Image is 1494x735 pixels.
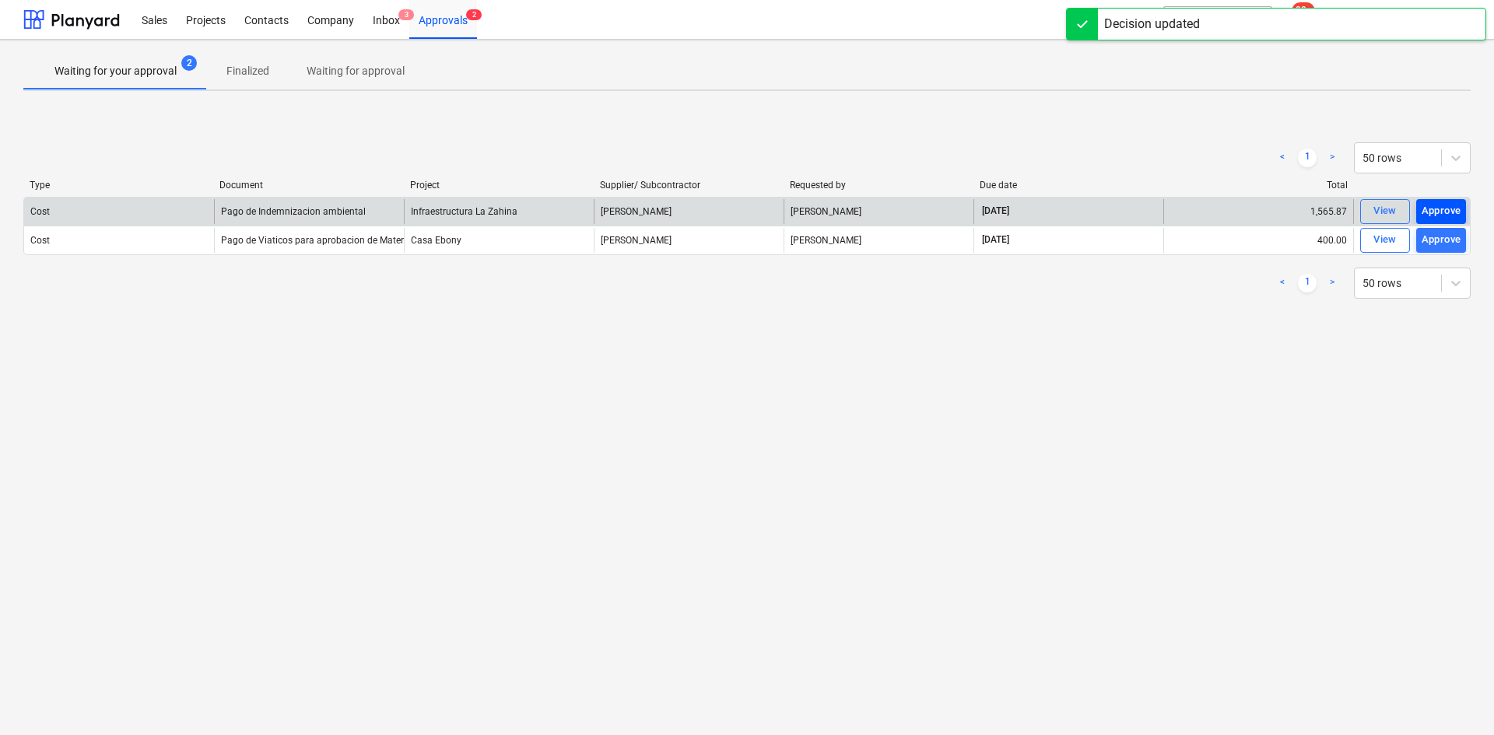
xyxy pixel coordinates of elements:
span: Casa Ebony [411,235,461,246]
span: [DATE] [980,205,1011,218]
div: [PERSON_NAME] [594,199,784,224]
a: Page 1 is your current page [1298,149,1317,167]
div: View [1373,231,1397,249]
div: 400.00 [1163,228,1353,253]
a: Next page [1323,274,1341,292]
div: 1,565.87 [1163,199,1353,224]
span: Infraestructura La Zahina [411,206,517,217]
div: Approve [1422,202,1461,220]
div: Widget de chat [1416,660,1494,735]
span: [DATE] [980,233,1011,247]
div: Requested by [790,180,967,191]
a: Previous page [1273,149,1292,167]
a: Page 1 is your current page [1298,274,1317,292]
div: Supplier/ Subcontractor [600,180,777,191]
button: Approve [1416,228,1466,253]
div: Document [219,180,397,191]
iframe: Chat Widget [1416,660,1494,735]
div: Pago de Viaticos para aprobacion de Materiales y Diseños Casa Ebony [221,235,519,246]
button: Approve [1416,199,1466,224]
button: View [1360,228,1410,253]
div: [PERSON_NAME] [784,228,973,253]
div: Total [1170,180,1348,191]
span: 3 [398,9,414,20]
div: Decision updated [1104,15,1200,33]
div: Cost [30,235,50,246]
span: 2 [466,9,482,20]
div: Cost [30,206,50,217]
div: Due date [980,180,1157,191]
div: [PERSON_NAME] [594,228,784,253]
p: Waiting for approval [307,63,405,79]
a: Previous page [1273,274,1292,292]
div: Type [30,180,207,191]
a: Next page [1323,149,1341,167]
span: 2 [181,55,197,71]
div: View [1373,202,1397,220]
p: Waiting for your approval [54,63,177,79]
div: [PERSON_NAME] [784,199,973,224]
div: Pago de Indemnizacion ambiental [221,206,366,217]
p: Finalized [226,63,269,79]
button: View [1360,199,1410,224]
div: Approve [1422,231,1461,249]
div: Project [410,180,587,191]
